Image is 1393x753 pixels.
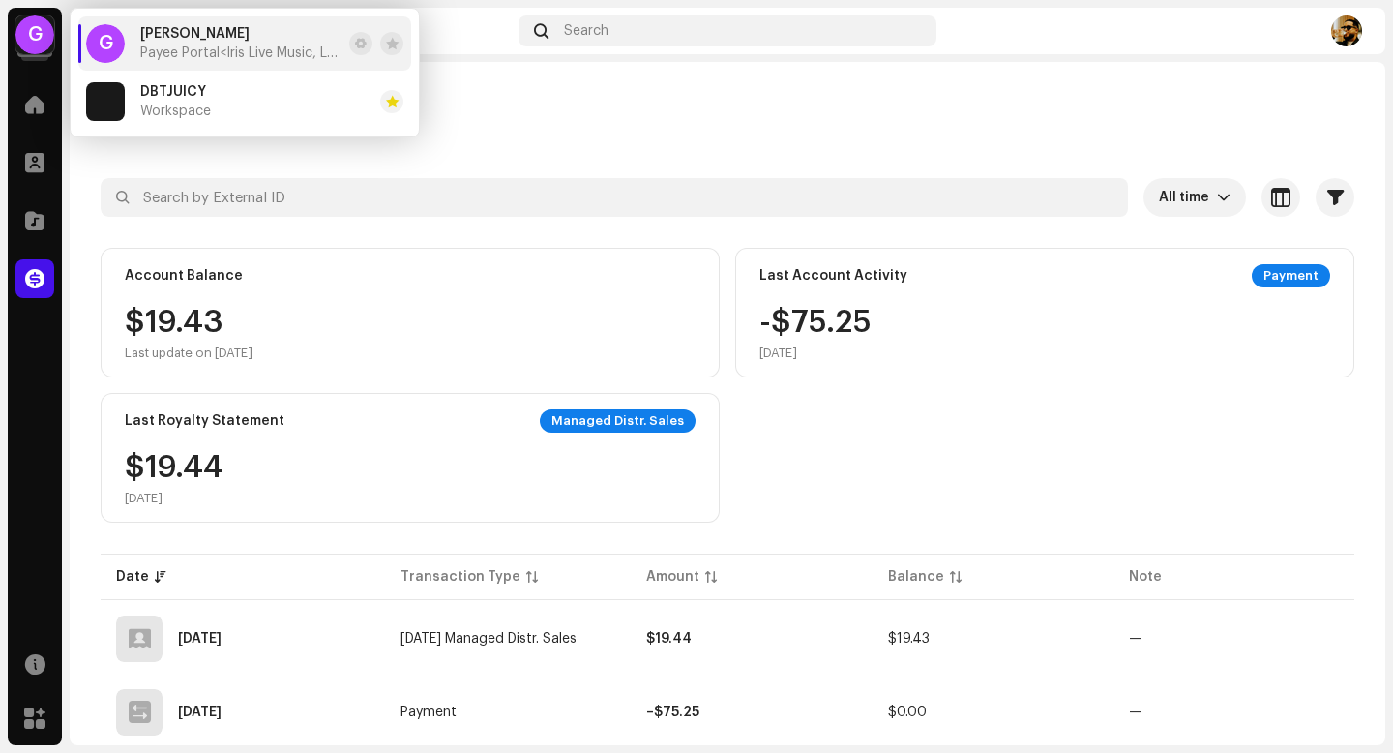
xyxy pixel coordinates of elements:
input: Search by External ID [101,178,1128,217]
div: Transaction Type [400,567,520,587]
span: Payment [400,706,457,719]
strong: –$75.25 [646,706,699,719]
div: Last Account Activity [759,268,907,284]
div: Date [116,567,149,587]
span: <Iris Live Music, LLC> [220,46,350,60]
div: Balance [888,567,944,587]
div: Sep 24, 2025 [178,632,222,646]
div: [DATE] [759,346,872,361]
div: Account Balance [125,268,243,284]
div: [DATE] [125,491,223,506]
div: Last update on [DATE] [125,346,252,361]
div: Amount [646,567,699,587]
span: DBTJUICY [140,84,206,100]
re-a-table-badge: — [1129,632,1141,646]
re-a-table-badge: — [1129,706,1141,719]
span: Workspace [140,104,211,119]
div: G [15,15,54,54]
div: dropdown trigger [1217,178,1230,217]
span: Payee Portal <Iris Live Music, LLC> [140,45,341,61]
span: Sep 2025 Managed Distr. Sales [400,632,577,646]
div: Payment [1252,264,1330,287]
div: Last Royalty Statement [125,413,284,429]
img: 310c912b-65f8-438b-a6e5-a8a9ccfebb01 [1331,15,1362,46]
span: Search [564,23,608,39]
div: G [86,24,125,63]
strong: $19.44 [646,632,692,646]
span: $19.43 [888,632,930,646]
div: Aug 26, 2025 [178,706,222,719]
span: Gabiangel Cabrera [140,26,250,42]
img: a6ef08d4-7f4e-4231-8c15-c968ef671a47 [86,82,125,121]
span: All time [1159,178,1217,217]
div: Managed Distr. Sales [540,409,696,433]
span: $0.00 [888,706,927,719]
